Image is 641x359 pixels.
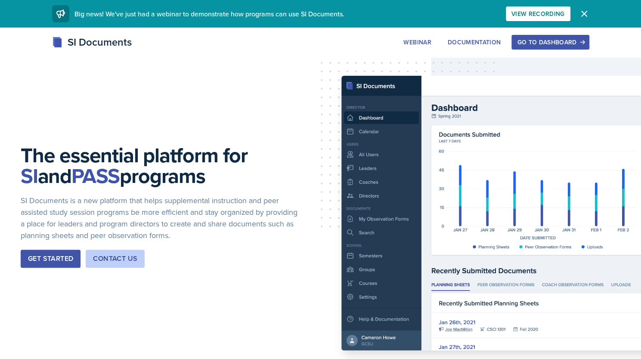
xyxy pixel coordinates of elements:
div: SI Documents [52,34,132,50]
button: Webinar [398,35,437,50]
div: Documentation [448,39,501,46]
button: Documentation [442,35,507,50]
button: Go to Dashboard [511,35,589,50]
button: Get Started [21,250,81,268]
div: Webinar [403,39,431,46]
div: Go to Dashboard [517,39,583,46]
span: Big news! We've just had a webinar to demonstrate how programs can use SI Documents. [74,9,344,19]
div: Get Started [28,254,73,264]
div: Contact Us [93,254,137,264]
div: View Recording [511,10,565,17]
button: Contact Us [86,250,145,268]
button: View Recording [506,6,570,21]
